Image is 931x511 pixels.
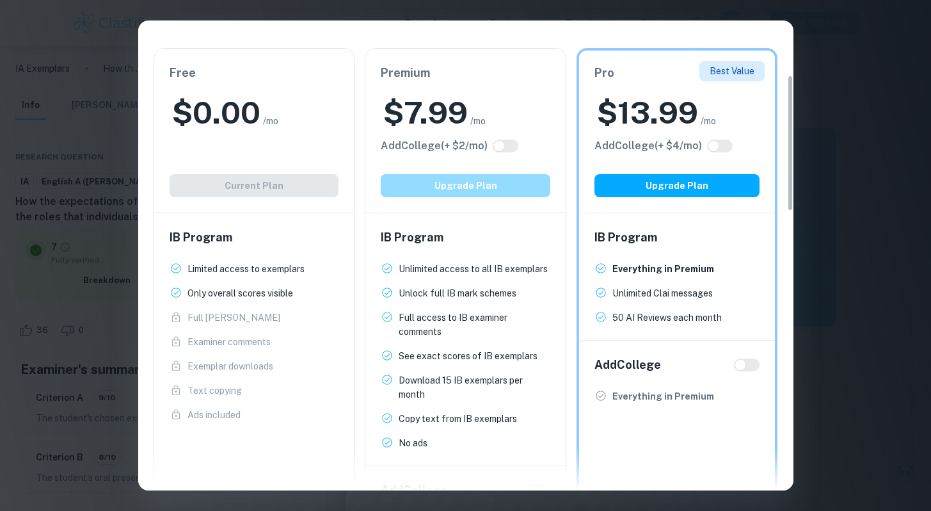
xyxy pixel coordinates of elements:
p: See exact scores of IB exemplars [399,349,537,363]
button: Upgrade Plan [381,174,550,197]
h6: IB Program [594,229,760,247]
p: Everything in Premium [612,389,714,403]
h6: Click to see all the additional College features. [381,138,488,154]
h2: $ 7.99 [383,92,468,133]
p: Unlock full IB mark schemes [399,286,516,300]
button: Upgrade Plan [594,174,760,197]
h2: $ 13.99 [597,92,698,133]
p: Examiner comments [187,335,271,349]
p: Everything in Premium [612,262,714,276]
p: Text copying [187,384,242,398]
span: /mo [470,114,486,128]
h6: IB Program [170,229,339,247]
p: Best Value [710,64,754,78]
h6: Free [170,64,339,82]
p: Exemplar downloads [187,359,273,373]
h6: Premium [381,64,550,82]
p: Full [PERSON_NAME] [187,311,280,325]
p: Unlimited Clai messages [612,286,713,300]
p: Limited access to exemplars [187,262,305,276]
h6: IB Program [381,229,550,247]
p: Download 15 IB exemplars per month [399,373,550,401]
p: Unlimited access to all IB exemplars [399,262,548,276]
h6: Pro [594,64,760,82]
p: No ads [399,436,427,450]
p: Only overall scores visible [187,286,293,300]
h6: Add College [594,356,661,374]
p: Full access to IB examiner comments [399,311,550,339]
span: /mo [263,114,278,128]
p: Ads included [187,408,241,422]
p: 50 AI Reviews each month [612,311,722,325]
p: Copy text from IB exemplars [399,412,517,426]
h6: Click to see all the additional College features. [594,138,702,154]
h2: $ 0.00 [172,92,260,133]
span: /mo [701,114,716,128]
